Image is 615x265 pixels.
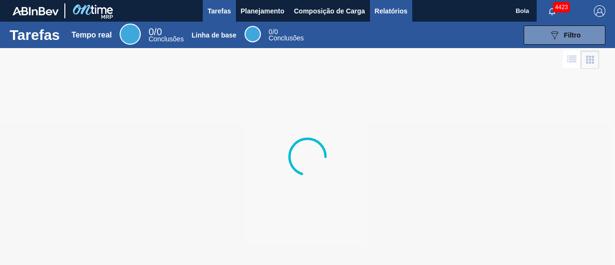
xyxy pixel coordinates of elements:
[269,34,304,42] font: Conclusões
[537,4,567,18] button: Notificações
[524,25,605,45] button: Filtro
[148,26,154,37] font: 0
[10,27,60,43] font: Tarefas
[157,26,162,37] font: 0
[269,28,272,36] font: 0
[148,35,184,43] font: Conclusões
[120,24,141,45] div: Tempo real
[274,28,278,36] font: 0
[516,7,529,14] font: Bola
[12,7,59,15] img: TNhmsLtSVTkK8tSr43FrP2fwEKptu5GPRR3wAAAABJRU5ErkJggg==
[594,5,605,17] img: Sair
[245,26,261,42] div: Linha de base
[555,4,568,11] font: 4423
[241,7,284,15] font: Planejamento
[375,7,407,15] font: Relatórios
[148,28,184,42] div: Tempo real
[208,7,231,15] font: Tarefas
[564,31,581,39] font: Filtro
[294,7,365,15] font: Composição de Carga
[192,31,236,39] font: Linha de base
[72,31,112,39] font: Tempo real
[272,28,274,36] font: /
[269,29,304,41] div: Linha de base
[154,26,157,37] font: /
